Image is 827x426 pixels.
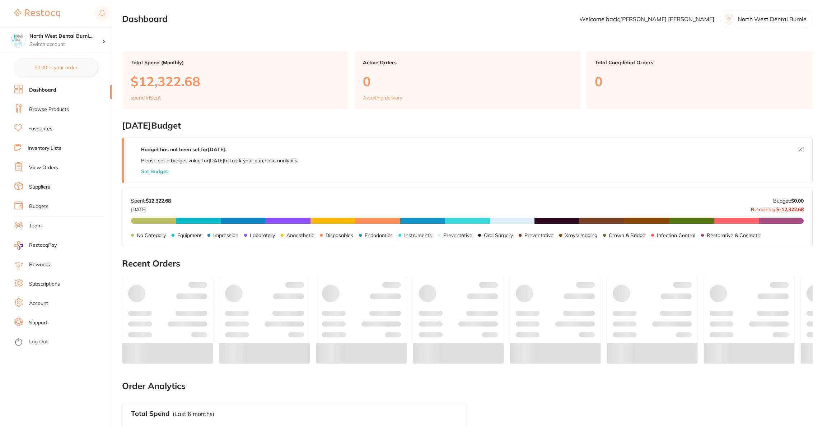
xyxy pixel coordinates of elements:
h2: [DATE] Budget [122,121,813,131]
a: Team [29,222,42,230]
a: Rewards [29,261,50,268]
h2: Recent Orders [122,259,813,269]
p: Endodontics [365,232,393,238]
h2: Order Analytics [122,381,813,391]
a: Inventory Lists [28,145,61,152]
p: spend in Sept [131,95,161,101]
p: (Last 6 months) [173,411,214,417]
p: 0 [363,74,572,89]
a: Subscriptions [29,281,60,288]
a: Support [29,319,47,327]
p: Preventative [443,232,472,238]
p: Switch account [29,41,102,48]
button: $0.00 in your order [14,59,97,76]
a: Account [29,300,48,307]
p: North West Dental Burnie [738,16,807,22]
p: Budget: [773,198,804,204]
p: Instruments [404,232,432,238]
a: Budgets [29,203,48,210]
p: Impression [213,232,238,238]
p: Disposables [326,232,353,238]
p: Preventative [524,232,553,238]
span: RestocqPay [29,242,57,249]
a: Favourites [28,125,52,133]
a: Dashboard [29,87,56,94]
strong: $0.00 [791,198,804,204]
h2: Dashboard [122,14,168,24]
p: Total Spend (Monthly) [131,60,340,65]
a: Suppliers [29,184,50,191]
p: Equipment [177,232,202,238]
a: View Orders [29,164,58,171]
a: Active Orders0Awaiting delivery [354,51,581,109]
p: Awaiting delivery [363,95,402,101]
p: Restorative & Cosmetic [707,232,761,238]
a: Total Completed Orders0 [586,51,813,109]
p: Laboratory [250,232,275,238]
p: Anaesthetic [286,232,314,238]
img: North West Dental Burnie [11,33,25,47]
h3: Total Spend [131,410,170,418]
a: Browse Products [29,106,69,113]
a: Log Out [29,338,48,346]
p: Spent: [131,198,171,204]
p: Welcome back, [PERSON_NAME] [PERSON_NAME] [579,16,714,22]
p: Infection Control [657,232,695,238]
p: Please set a budget value for [DATE] to track your purchase analytics. [141,158,298,163]
img: RestocqPay [14,241,23,250]
button: Log Out [14,337,109,348]
a: Total Spend (Monthly)$12,322.68spend inSept [122,51,349,109]
strong: $-12,322.68 [776,206,804,213]
p: Crown & Bridge [609,232,645,238]
p: Remaining: [751,204,804,212]
p: Oral Surgery [484,232,513,238]
p: 0 [595,74,804,89]
h4: North West Dental Burnie [29,33,102,40]
strong: Budget has not been set for [DATE] . [141,146,226,153]
a: Restocq Logo [14,5,60,22]
p: $12,322.68 [131,74,340,89]
p: Xrays/imaging [565,232,597,238]
a: RestocqPay [14,241,57,250]
p: Total Completed Orders [595,60,804,65]
strong: $12,322.68 [146,198,171,204]
p: No Category [137,232,166,238]
p: Active Orders [363,60,572,65]
img: Restocq Logo [14,9,60,18]
button: Set Budget [141,168,168,174]
p: [DATE] [131,204,171,212]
